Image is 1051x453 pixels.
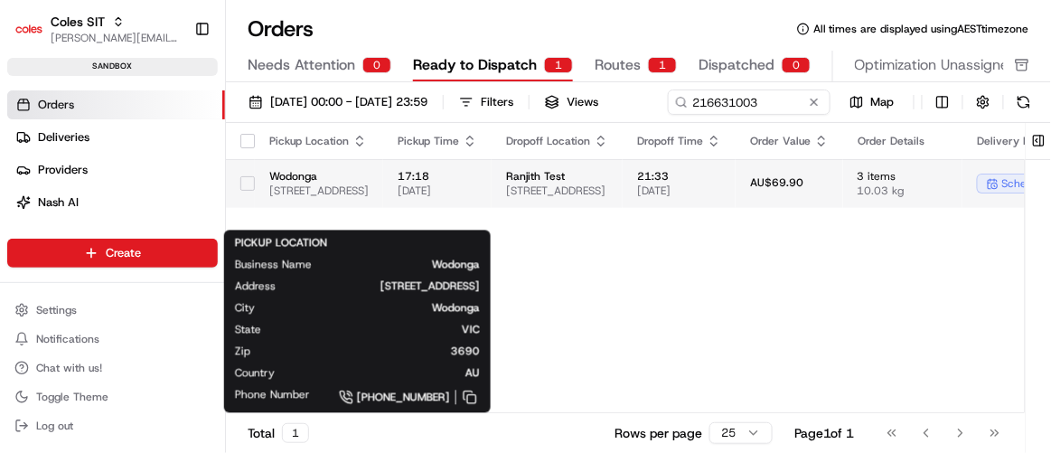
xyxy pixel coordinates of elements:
div: We're available if you need us! [61,190,229,204]
p: Welcome 👋 [18,71,329,100]
span: Providers [38,162,88,178]
input: Type to search [668,90,830,115]
span: Create [106,245,141,261]
div: 1 [544,57,573,73]
span: Nash AI [38,194,79,211]
span: State [235,323,261,337]
span: Dispatched [699,54,774,76]
div: Pickup Time [398,134,477,148]
span: Address [235,279,276,294]
span: [PHONE_NUMBER] [357,391,450,405]
button: Filters [451,90,521,115]
span: [DATE] [398,184,477,198]
div: Order Value [750,134,829,148]
span: Settings [36,303,77,317]
span: AU [304,366,480,381]
span: Pylon [180,306,219,319]
span: Ready to Dispatch [413,54,537,76]
span: Wodonga [269,169,369,184]
div: Start new chat [61,172,296,190]
div: Filters [481,94,513,110]
span: [STREET_ADDRESS] [269,184,369,198]
img: Nash [18,17,54,53]
a: Providers [7,156,225,184]
div: 💻 [153,263,167,278]
a: Orders [7,90,225,119]
span: 10.03 kg [858,184,948,198]
button: Coles SIT [51,13,105,31]
button: Coles SITColes SIT[PERSON_NAME][EMAIL_ADDRESS][DOMAIN_NAME] [7,7,187,51]
button: [PERSON_NAME][EMAIL_ADDRESS][DOMAIN_NAME] [51,31,180,45]
h1: Orders [248,14,314,43]
span: Needs Attention [248,54,355,76]
div: Dropoff Location [506,134,608,148]
span: Ranjith Test [506,169,608,184]
span: VIC [290,323,480,337]
button: Notifications [7,326,218,352]
img: Coles SIT [14,14,43,43]
a: Deliveries [7,123,225,152]
span: API Documentation [171,261,290,279]
a: 💻API Documentation [145,254,297,287]
span: Views [567,94,598,110]
a: Nash AI [7,188,225,217]
img: 1736555255976-a54dd68f-1ca7-489b-9aae-adbdc363a1c4 [18,172,51,204]
button: Chat with us! [7,355,218,381]
button: Views [537,90,606,115]
input: Clear [47,116,298,135]
span: Routes [595,54,641,76]
div: sandbox [7,58,218,76]
button: Map [838,91,906,113]
span: [DATE] 00:00 - [DATE] 23:59 [270,94,427,110]
span: [STREET_ADDRESS] [506,184,608,198]
span: [STREET_ADDRESS] [305,279,480,294]
span: Toggle Theme [36,390,108,404]
p: Rows per page [615,424,702,442]
div: 1 [282,423,309,443]
button: Log out [7,413,218,439]
span: Zip [235,344,250,359]
span: Wodonga [284,301,480,316]
span: 21:33 [637,169,721,184]
span: 3 items [858,169,948,184]
div: 1 [648,57,677,73]
div: Dropoff Time [637,134,721,148]
span: 17:18 [398,169,477,184]
div: Order Details [858,134,948,148]
div: Total [248,423,309,443]
a: [PHONE_NUMBER] [339,388,480,408]
div: 0 [782,57,811,73]
a: 📗Knowledge Base [11,254,145,287]
span: Map [871,94,895,110]
span: Orders [38,97,74,113]
span: Business Name [235,258,312,272]
span: City [235,301,255,316]
span: All times are displayed using AEST timezone [813,22,1029,36]
button: [DATE] 00:00 - [DATE] 23:59 [240,90,436,115]
span: [DATE] [637,184,721,198]
span: PICKUP LOCATION [235,236,327,250]
a: Powered byPylon [127,305,219,319]
span: Log out [36,419,73,433]
button: Create [7,239,218,268]
span: AU$69.90 [750,175,803,190]
div: Page 1 of 1 [794,424,855,442]
span: Country [235,366,275,381]
div: 📗 [18,263,33,278]
button: Start new chat [307,177,329,199]
span: Knowledge Base [36,261,138,279]
span: Chat with us! [36,361,102,375]
div: 0 [362,57,391,73]
span: 3690 [279,344,480,359]
span: Phone Number [235,388,310,402]
div: Pickup Location [269,134,369,148]
button: Settings [7,297,218,323]
button: Refresh [1011,90,1037,115]
button: Toggle Theme [7,384,218,410]
span: Wodonga [341,258,480,272]
span: Deliveries [38,129,89,146]
span: Notifications [36,332,99,346]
